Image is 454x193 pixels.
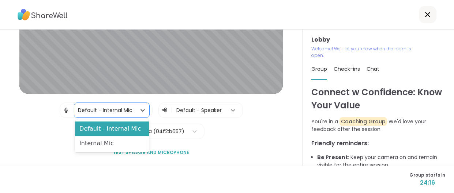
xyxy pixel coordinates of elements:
span: 24:16 [409,178,445,187]
button: Test speaker and microphone [110,145,192,160]
img: ShareWell Logo [18,6,68,23]
b: Be Present [317,154,348,161]
h3: Lobby [311,35,445,44]
p: Welcome! We’ll let you know when the room is open. [311,46,417,59]
span: | [171,106,173,115]
span: Check-ins [334,65,360,73]
span: Coaching Group [339,117,387,126]
li: : Keep your camera on and remain visible for the entire session. [317,154,445,169]
span: Test speaker and microphone [113,149,189,156]
h1: Connect w Confidence: Know Your Value [311,86,445,112]
div: Default - Internal Mic [75,121,149,136]
h3: Friendly reminders: [311,139,445,148]
div: Default - Internal Mic [78,107,132,114]
div: Front Camera (04f2:b657) [116,128,184,135]
span: Group [311,65,327,73]
span: Chat [367,65,379,73]
img: Microphone [63,103,70,117]
span: | [72,103,74,117]
p: You're in a We'd love your feedback after the session. [311,118,445,133]
span: Group starts in [409,172,445,178]
div: Internal Mic [75,136,149,151]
